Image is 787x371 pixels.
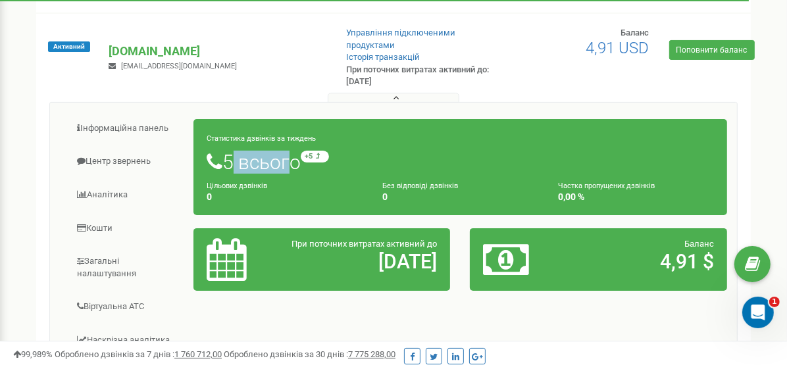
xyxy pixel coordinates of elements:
[55,349,222,359] span: Оброблено дзвінків за 7 днів :
[621,28,649,37] span: Баланс
[346,64,503,88] p: При поточних витратах активний до: [DATE]
[60,212,194,245] a: Кошти
[224,349,395,359] span: Оброблено дзвінків за 30 днів :
[382,182,458,190] small: Без відповіді дзвінків
[742,297,774,328] iframe: Intercom live chat
[207,134,316,143] small: Статистика дзвінків за тиждень
[382,192,538,202] h4: 0
[174,349,222,359] u: 1 760 712,00
[60,245,194,289] a: Загальні налаштування
[60,324,194,357] a: Наскрізна аналітика
[60,179,194,211] a: Аналiтика
[60,145,194,178] a: Центр звернень
[109,43,325,60] p: [DOMAIN_NAME]
[301,151,329,162] small: +5
[60,291,194,323] a: Віртуальна АТС
[13,349,53,359] span: 99,989%
[60,112,194,145] a: Інформаційна панель
[48,41,90,52] span: Активний
[290,251,438,272] h2: [DATE]
[669,40,755,60] a: Поповнити баланс
[207,182,267,190] small: Цільових дзвінків
[348,349,395,359] u: 7 775 288,00
[684,239,714,249] span: Баланс
[346,28,455,50] a: Управління підключеними продуктами
[586,39,649,57] span: 4,91 USD
[558,192,714,202] h4: 0,00 %
[207,192,363,202] h4: 0
[769,297,780,307] span: 1
[292,239,437,249] span: При поточних витратах активний до
[207,151,714,173] h1: 5 всього
[346,52,420,62] a: Історія транзакцій
[567,251,714,272] h2: 4,91 $
[558,182,655,190] small: Частка пропущених дзвінків
[121,62,237,70] span: [EMAIL_ADDRESS][DOMAIN_NAME]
